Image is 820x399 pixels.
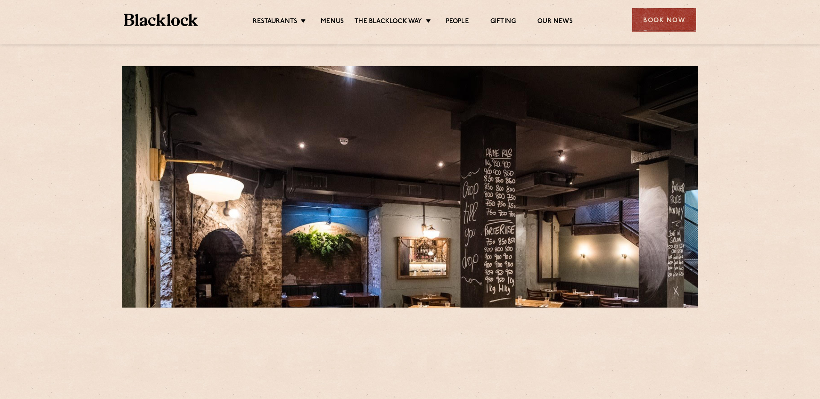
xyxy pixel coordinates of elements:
div: Book Now [632,8,696,32]
a: Gifting [490,18,516,27]
img: BL_Textured_Logo-footer-cropped.svg [124,14,198,26]
a: Our News [537,18,573,27]
a: Menus [321,18,344,27]
a: People [446,18,469,27]
a: Restaurants [253,18,297,27]
a: The Blacklock Way [354,18,422,27]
